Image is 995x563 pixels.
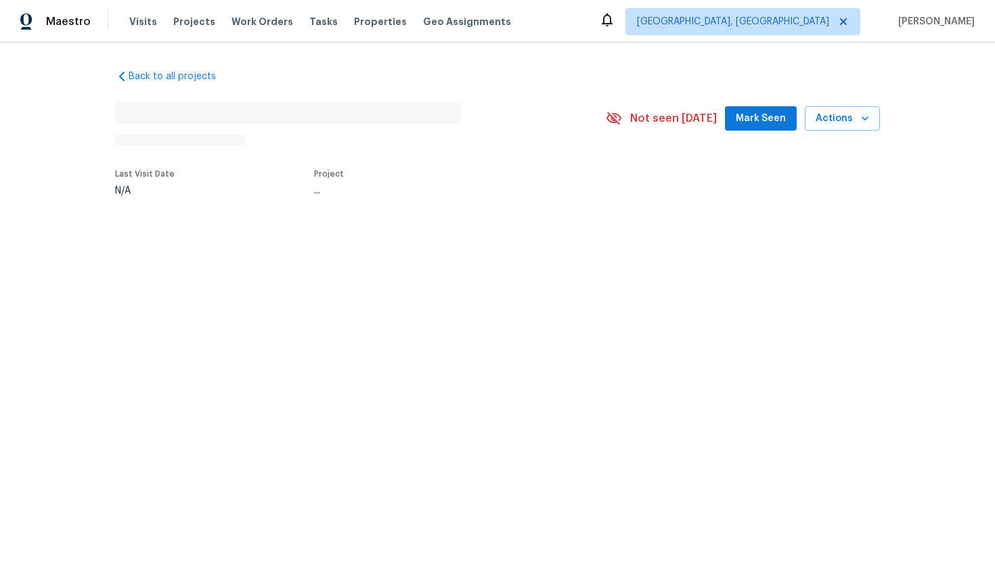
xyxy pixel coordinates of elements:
button: Actions [805,106,880,131]
span: Work Orders [231,15,293,28]
div: N/A [115,186,175,196]
span: Geo Assignments [423,15,511,28]
span: Last Visit Date [115,170,175,178]
span: Tasks [309,17,338,26]
span: Project [314,170,344,178]
button: Mark Seen [725,106,797,131]
span: Not seen [DATE] [630,112,717,125]
div: ... [314,186,574,196]
span: Actions [816,110,869,127]
span: [PERSON_NAME] [893,15,975,28]
span: Properties [354,15,407,28]
span: [GEOGRAPHIC_DATA], [GEOGRAPHIC_DATA] [637,15,829,28]
span: Mark Seen [736,110,786,127]
span: Projects [173,15,215,28]
span: Maestro [46,15,91,28]
span: Visits [129,15,157,28]
a: Back to all projects [115,70,245,83]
